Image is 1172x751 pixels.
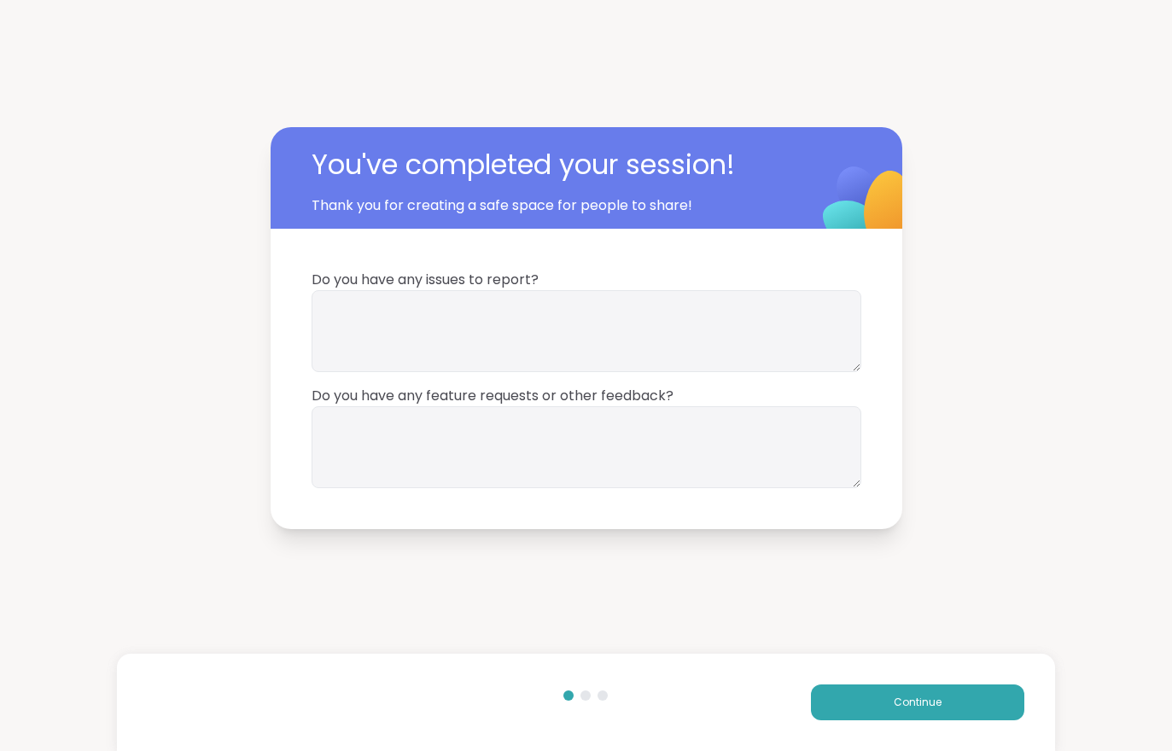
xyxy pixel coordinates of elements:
[312,270,861,290] span: Do you have any issues to report?
[894,695,942,710] span: Continue
[312,386,861,406] span: Do you have any feature requests or other feedback?
[783,122,953,292] img: ShareWell Logomark
[811,684,1024,720] button: Continue
[312,195,781,216] span: Thank you for creating a safe space for people to share!
[312,144,807,185] span: You've completed your session!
